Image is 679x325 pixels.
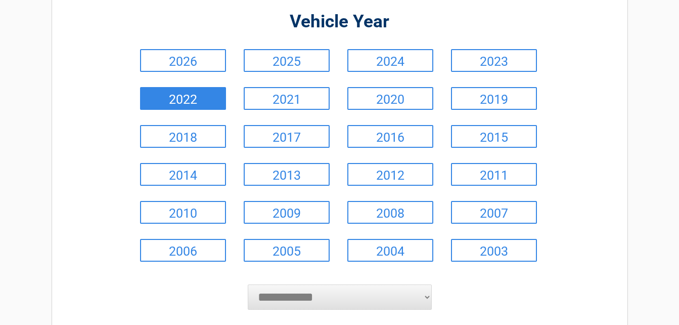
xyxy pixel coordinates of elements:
a: 2024 [347,49,433,72]
a: 2025 [244,49,330,72]
a: 2026 [140,49,226,72]
a: 2018 [140,125,226,148]
a: 2006 [140,239,226,262]
a: 2004 [347,239,433,262]
a: 2019 [451,87,537,110]
a: 2013 [244,163,330,186]
a: 2017 [244,125,330,148]
a: 2010 [140,201,226,224]
a: 2023 [451,49,537,72]
a: 2007 [451,201,537,224]
a: 2003 [451,239,537,262]
a: 2014 [140,163,226,186]
a: 2005 [244,239,330,262]
a: 2021 [244,87,330,110]
a: 2012 [347,163,433,186]
a: 2020 [347,87,433,110]
a: 2015 [451,125,537,148]
a: 2016 [347,125,433,148]
a: 2009 [244,201,330,224]
h2: Vehicle Year [138,10,542,34]
a: 2022 [140,87,226,110]
a: 2011 [451,163,537,186]
a: 2008 [347,201,433,224]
